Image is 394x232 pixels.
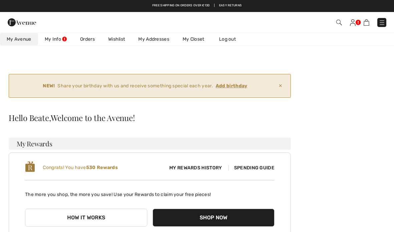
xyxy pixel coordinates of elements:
[9,138,291,150] h3: My Rewards
[38,33,73,45] a: My Info
[214,3,215,8] span: |
[216,83,247,89] ins: Add birthday
[8,16,36,29] img: 1ère Avenue
[164,164,227,171] span: My Rewards History
[364,19,369,26] img: Shopping Bag
[7,36,31,43] span: My Avenue
[379,19,385,26] img: Menu
[25,186,274,198] p: The more you shop, the more you save! Use your Rewards to claim your free pieces!
[153,209,275,227] button: Shop Now
[9,114,291,122] div: Hello Beate,
[25,209,147,227] button: How it works
[212,33,249,45] a: Log out
[25,161,35,173] img: loyalty_logo_r.svg
[8,19,36,25] a: 1ère Avenue
[276,80,285,92] span: ✕
[336,20,342,25] img: Search
[228,165,274,171] span: Spending Guide
[152,3,210,8] a: Free shipping on orders over €130
[43,82,55,89] strong: NEW!
[132,33,176,45] a: My Addresses
[43,165,118,170] span: Congrats! You have
[86,165,118,170] b: 530 Rewards
[350,19,356,26] img: My Info
[219,3,242,8] a: Easy Returns
[102,33,132,45] a: Wishlist
[51,114,135,122] span: Welcome to the Avenue!
[14,82,276,89] div: Share your birthday with us and receive something special each year.
[176,33,211,45] a: My Closet
[73,33,102,45] a: Orders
